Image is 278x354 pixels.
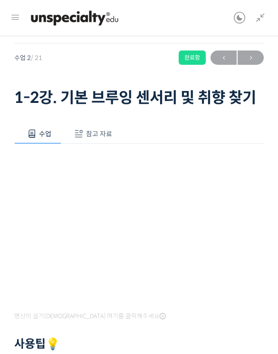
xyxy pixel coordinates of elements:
[30,289,36,297] span: 홈
[238,51,264,64] span: →
[14,313,166,320] span: 영상이 끊기[DEMOGRAPHIC_DATA] 여기를 클릭해주세요
[86,130,112,138] span: 참고 자료
[14,55,42,61] span: 수업 2
[211,51,237,65] a: ←이전
[147,289,158,297] span: 설정
[3,275,63,299] a: 홈
[46,337,60,351] strong: 💡
[31,54,42,62] span: / 21
[63,275,123,299] a: 대화
[39,130,51,138] span: 수업
[14,337,60,351] strong: 사용팁
[238,51,264,65] a: 다음→
[87,290,98,297] span: 대화
[179,51,206,65] div: 완료함
[123,275,182,299] a: 설정
[14,89,264,107] h1: 1-2강. 기본 브루잉 센서리 및 취향 찾기
[211,51,237,64] span: ←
